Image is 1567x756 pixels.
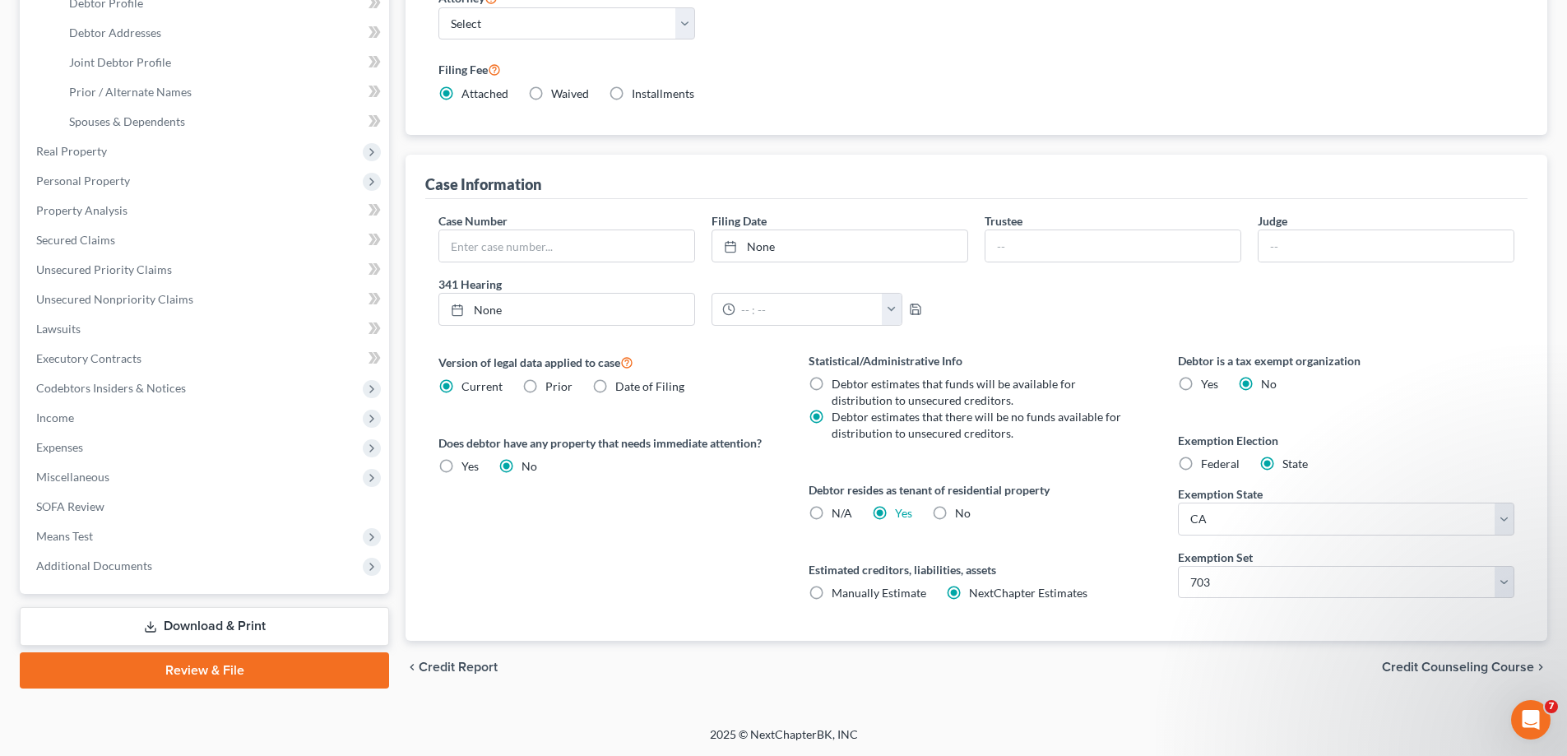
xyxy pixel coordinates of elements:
span: Miscellaneous [36,470,109,484]
label: Trustee [985,212,1022,230]
a: Review & File [20,652,389,689]
span: State [1282,457,1308,471]
label: Debtor resides as tenant of residential property [809,481,1145,499]
a: Secured Claims [23,225,389,255]
a: SOFA Review [23,492,389,522]
span: Federal [1201,457,1240,471]
a: Unsecured Priority Claims [23,255,389,285]
span: Expenses [36,440,83,454]
a: None [439,294,694,325]
a: Prior / Alternate Names [56,77,389,107]
a: Executory Contracts [23,344,389,373]
span: Yes [461,459,479,473]
span: Current [461,379,503,393]
label: Does debtor have any property that needs immediate attention? [438,434,775,452]
label: Filing Fee [438,59,1514,79]
i: chevron_right [1534,661,1547,674]
span: 7 [1545,700,1558,713]
span: Unsecured Nonpriority Claims [36,292,193,306]
label: Filing Date [712,212,767,230]
span: No [955,506,971,520]
span: Date of Filing [615,379,684,393]
span: Prior [545,379,573,393]
span: Spouses & Dependents [69,114,185,128]
label: Debtor is a tax exempt organization [1178,352,1514,369]
span: Lawsuits [36,322,81,336]
span: Debtor estimates that there will be no funds available for distribution to unsecured creditors. [832,410,1121,440]
a: Download & Print [20,607,389,646]
span: SOFA Review [36,499,104,513]
span: Secured Claims [36,233,115,247]
span: Means Test [36,529,93,543]
span: Waived [551,86,589,100]
span: Personal Property [36,174,130,188]
span: Credit Counseling Course [1382,661,1534,674]
i: chevron_left [406,661,419,674]
span: Credit Report [419,661,498,674]
span: Real Property [36,144,107,158]
button: chevron_left Credit Report [406,661,498,674]
label: Exemption Election [1178,432,1514,449]
div: Case Information [425,174,541,194]
span: Installments [632,86,694,100]
span: Manually Estimate [832,586,926,600]
span: Additional Documents [36,559,152,573]
span: Joint Debtor Profile [69,55,171,69]
span: NextChapter Estimates [969,586,1087,600]
a: Property Analysis [23,196,389,225]
span: No [522,459,537,473]
input: -- : -- [735,294,883,325]
label: 341 Hearing [430,276,976,293]
span: Unsecured Priority Claims [36,262,172,276]
div: 2025 © NextChapterBK, INC [315,726,1253,756]
label: Version of legal data applied to case [438,352,775,372]
span: N/A [832,506,852,520]
span: Prior / Alternate Names [69,85,192,99]
a: Debtor Addresses [56,18,389,48]
input: -- [1259,230,1514,262]
label: Estimated creditors, liabilities, assets [809,561,1145,578]
a: Lawsuits [23,314,389,344]
span: Attached [461,86,508,100]
label: Statistical/Administrative Info [809,352,1145,369]
span: Executory Contracts [36,351,141,365]
a: Unsecured Nonpriority Claims [23,285,389,314]
span: Income [36,410,74,424]
label: Case Number [438,212,508,230]
button: Credit Counseling Course chevron_right [1382,661,1547,674]
span: No [1261,377,1277,391]
iframe: Intercom live chat [1511,700,1551,740]
a: Spouses & Dependents [56,107,389,137]
input: -- [985,230,1240,262]
a: Joint Debtor Profile [56,48,389,77]
a: None [712,230,967,262]
a: Yes [895,506,912,520]
label: Judge [1258,212,1287,230]
input: Enter case number... [439,230,694,262]
label: Exemption State [1178,485,1263,503]
label: Exemption Set [1178,549,1253,566]
span: Codebtors Insiders & Notices [36,381,186,395]
span: Debtor estimates that funds will be available for distribution to unsecured creditors. [832,377,1076,407]
span: Debtor Addresses [69,26,161,39]
span: Yes [1201,377,1218,391]
span: Property Analysis [36,203,127,217]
